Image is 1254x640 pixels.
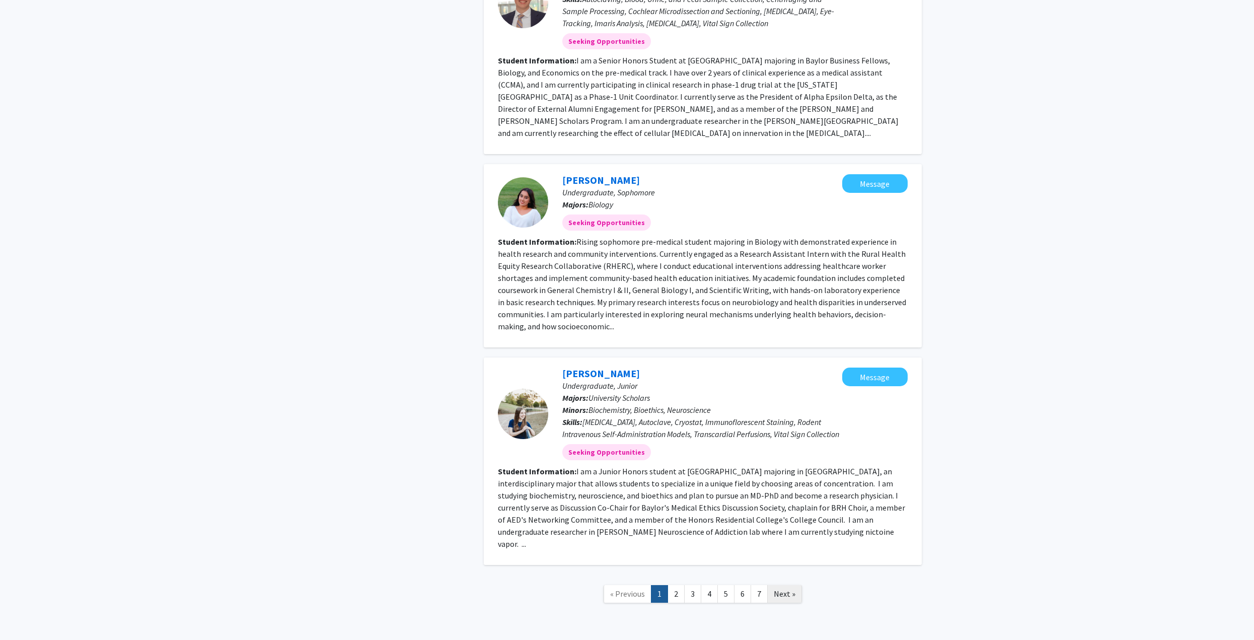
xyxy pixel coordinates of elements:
[484,575,922,616] nav: Page navigation
[498,466,576,476] b: Student Information:
[562,199,588,209] b: Majors:
[498,55,899,138] fg-read-more: I am a Senior Honors Student at [GEOGRAPHIC_DATA] majoring in Baylor Business Fellows, Biology, a...
[767,585,802,603] a: Next
[588,199,613,209] span: Biology
[734,585,751,603] a: 6
[651,585,668,603] a: 1
[717,585,734,603] a: 5
[684,585,701,603] a: 3
[588,405,711,415] span: Biochemistry, Bioethics, Neuroscience
[562,381,637,391] span: Undergraduate, Junior
[562,405,588,415] b: Minors:
[588,393,650,403] span: University Scholars
[610,589,645,599] span: « Previous
[842,174,908,193] button: Message Rishika Kohli
[562,187,655,197] span: Undergraduate, Sophomore
[562,33,651,49] mat-chip: Seeking Opportunities
[751,585,768,603] a: 7
[498,237,576,247] b: Student Information:
[774,589,795,599] span: Next »
[562,444,651,460] mat-chip: Seeking Opportunities
[498,237,906,331] fg-read-more: Rising sophomore pre-medical student majoring in Biology with demonstrated experience in health r...
[842,368,908,386] button: Message Sophia Wright
[701,585,718,603] a: 4
[562,174,640,186] a: [PERSON_NAME]
[562,393,588,403] b: Majors:
[668,585,685,603] a: 2
[498,55,576,65] b: Student Information:
[562,417,839,439] span: [MEDICAL_DATA], Autoclave, Cryostat, Immunoflorescent Staining, Rodent Intravenous Self-Administr...
[562,417,582,427] b: Skills:
[498,466,905,549] fg-read-more: I am a Junior Honors student at [GEOGRAPHIC_DATA] majoring in [GEOGRAPHIC_DATA], an interdiscipli...
[562,215,651,231] mat-chip: Seeking Opportunities
[562,367,640,380] a: [PERSON_NAME]
[8,595,43,632] iframe: Chat
[604,585,651,603] a: Previous Page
